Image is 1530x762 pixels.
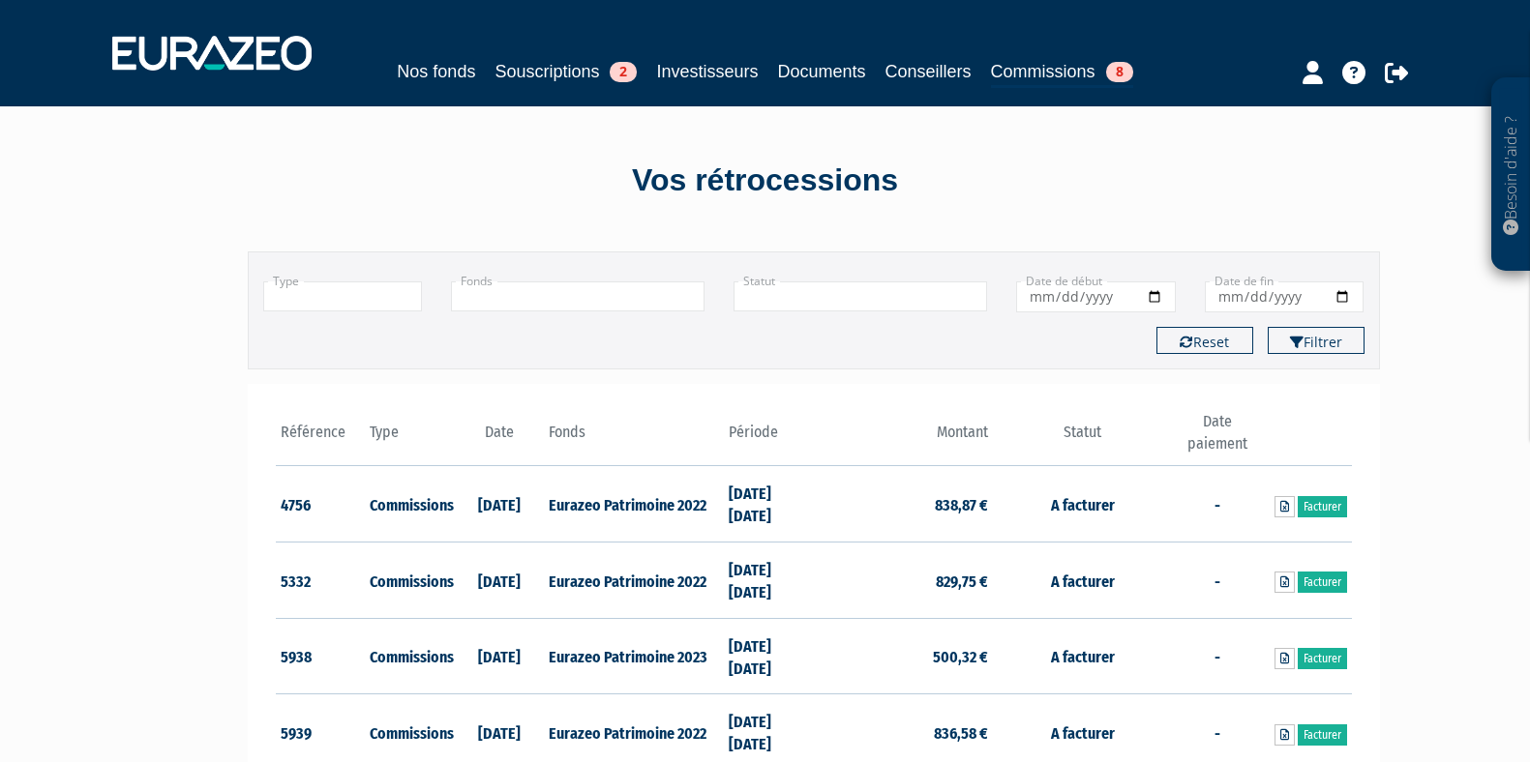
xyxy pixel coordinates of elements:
[724,411,814,466] th: Période
[544,542,723,619] td: Eurazeo Patrimoine 2022
[1172,411,1262,466] th: Date paiement
[455,542,545,619] td: [DATE]
[1298,724,1347,746] a: Facturer
[1268,327,1365,354] button: Filtrer
[1172,618,1262,694] td: -
[276,618,366,694] td: 5938
[495,58,637,85] a: Souscriptions2
[544,618,723,694] td: Eurazeo Patrimoine 2023
[814,466,993,542] td: 838,87 €
[778,58,866,85] a: Documents
[610,62,637,82] span: 2
[365,466,455,542] td: Commissions
[1298,496,1347,517] a: Facturer
[993,542,1172,619] td: A facturer
[544,466,723,542] td: Eurazeo Patrimoine 2022
[1172,542,1262,619] td: -
[276,411,366,466] th: Référence
[455,466,545,542] td: [DATE]
[214,159,1317,203] div: Vos rétrocessions
[993,466,1172,542] td: A facturer
[1106,62,1133,82] span: 8
[1298,648,1347,669] a: Facturer
[724,618,814,694] td: [DATE] [DATE]
[1298,571,1347,593] a: Facturer
[814,411,993,466] th: Montant
[991,58,1133,88] a: Commissions8
[656,58,758,85] a: Investisseurs
[814,618,993,694] td: 500,32 €
[724,466,814,542] td: [DATE] [DATE]
[455,411,545,466] th: Date
[397,58,475,85] a: Nos fonds
[365,542,455,619] td: Commissions
[1156,327,1253,354] button: Reset
[112,36,312,71] img: 1732889491-logotype_eurazeo_blanc_rvb.png
[276,466,366,542] td: 4756
[885,58,972,85] a: Conseillers
[365,411,455,466] th: Type
[993,618,1172,694] td: A facturer
[365,618,455,694] td: Commissions
[993,411,1172,466] th: Statut
[724,542,814,619] td: [DATE] [DATE]
[455,618,545,694] td: [DATE]
[276,542,366,619] td: 5332
[1500,88,1522,262] p: Besoin d'aide ?
[544,411,723,466] th: Fonds
[814,542,993,619] td: 829,75 €
[1172,466,1262,542] td: -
